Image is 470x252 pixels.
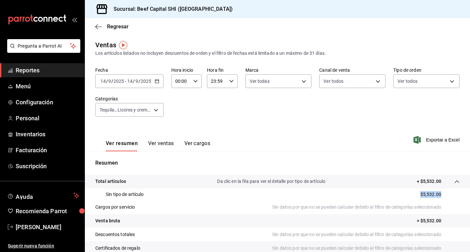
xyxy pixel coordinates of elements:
p: Da clic en la fila para ver el detalle por tipo de artículo [217,178,325,185]
label: Categorías [95,96,164,101]
span: Sugerir nueva función [8,243,79,249]
span: / [138,79,140,84]
p: Certificados de regalo [95,245,140,252]
img: Tooltip marker [119,41,127,49]
button: Exportar a Excel [415,136,460,144]
p: Sin datos por que no se pueden calcular debido al filtro de categorías seleccionado [272,204,460,211]
label: Hora fin [207,68,237,72]
span: - [125,79,126,84]
span: Configuración [16,98,79,107]
a: Pregunta a Parrot AI [5,47,80,54]
label: Tipo de orden [393,68,460,72]
span: Ver todos [323,78,343,84]
span: / [106,79,108,84]
label: Hora inicio [171,68,202,72]
label: Marca [245,68,312,72]
div: Los artículos listados no incluyen descuentos de orden y el filtro de fechas está limitado a un m... [95,50,460,57]
div: navigation tabs [106,140,210,151]
button: Regresar [95,23,129,30]
input: -- [108,79,111,84]
button: Pregunta a Parrot AI [7,39,80,53]
span: / [133,79,135,84]
span: Personal [16,114,79,123]
span: Tequila., Licores y cremas., Ginebra., Vodka., [PERSON_NAME]., Brandy., Cognac., Mezcal., Whisky.... [100,107,151,113]
p: + $5,532.00 [417,178,441,185]
span: Reportes [16,66,79,75]
h3: Sucursal: Beef Capital SHI ([GEOGRAPHIC_DATA]) [108,5,233,13]
span: [PERSON_NAME] [16,223,79,231]
p: Resumen [95,159,460,167]
button: open_drawer_menu [72,17,77,22]
span: Ver todos [398,78,417,84]
label: Fecha [95,68,164,72]
input: -- [135,79,138,84]
p: = $5,532.00 [417,217,460,224]
p: Sin datos por que no se pueden calcular debido al filtro de categorías seleccionado [272,231,460,238]
input: -- [127,79,133,84]
p: Sin datos por que no se pueden calcular debido al filtro de categorías seleccionado [272,245,460,252]
input: ---- [113,79,124,84]
div: Ventas [95,40,116,50]
p: $5,532.00 [420,191,441,198]
span: Recomienda Parrot [16,207,79,215]
button: Ver resumen [106,140,138,151]
span: Menú [16,82,79,91]
p: Cargos por servicio [95,204,135,211]
p: Descuentos totales [95,231,135,238]
span: Suscripción [16,162,79,170]
span: / [111,79,113,84]
label: Canal de venta [319,68,385,72]
p: Venta bruta [95,217,120,224]
span: Ver todas [250,78,270,84]
span: Ayuda [16,192,71,200]
span: Facturación [16,146,79,155]
button: Ver ventas [148,140,174,151]
input: -- [100,79,106,84]
span: Inventarios [16,130,79,139]
span: Regresar [107,23,129,30]
span: Pregunta a Parrot AI [18,43,70,50]
p: Total artículos [95,178,126,185]
input: ---- [140,79,151,84]
p: Sin tipo de artículo [106,191,144,198]
button: Ver cargos [184,140,211,151]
